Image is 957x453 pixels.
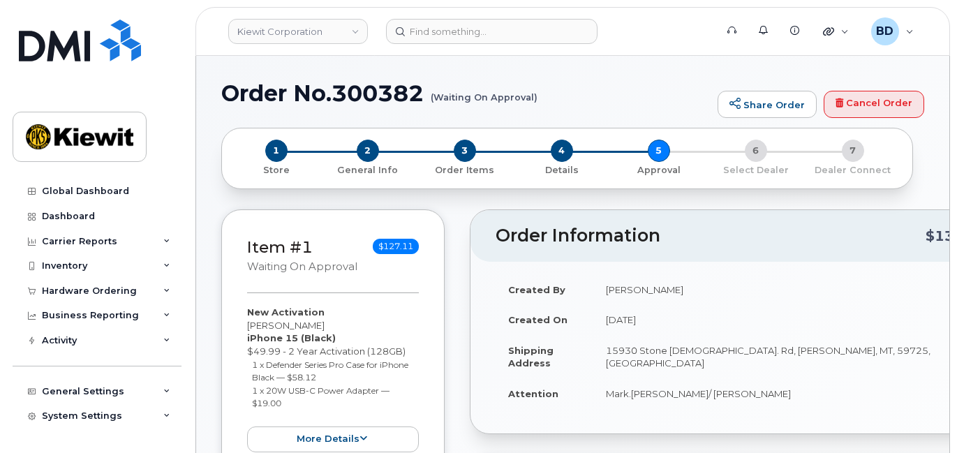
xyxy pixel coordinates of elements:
small: (Waiting On Approval) [431,81,537,103]
p: Store [239,164,313,177]
span: $127.11 [373,239,419,254]
small: 1 x 20W USB-C Power Adapter — $19.00 [252,385,390,409]
strong: Shipping Address [508,345,554,369]
small: Waiting On Approval [247,260,357,273]
button: more details [247,426,419,452]
p: General Info [325,164,410,177]
strong: Created By [508,284,565,295]
strong: Created On [508,314,567,325]
a: Cancel Order [824,91,924,119]
a: 4 Details [513,162,610,177]
a: 1 Store [233,162,319,177]
strong: Attention [508,388,558,399]
p: Order Items [422,164,507,177]
a: Item #1 [247,237,313,257]
span: 1 [265,140,288,162]
h1: Order No.300382 [221,81,711,105]
span: 4 [551,140,573,162]
h2: Order Information [496,226,926,246]
div: [PERSON_NAME] $49.99 - 2 Year Activation (128GB) [247,306,419,452]
strong: iPhone 15 (Black) [247,332,336,343]
small: 1 x Defender Series Pro Case for iPhone Black — $58.12 [252,359,408,383]
a: 2 General Info [319,162,416,177]
a: Share Order [718,91,817,119]
span: 3 [454,140,476,162]
strong: New Activation [247,306,325,318]
p: Details [519,164,604,177]
span: 2 [357,140,379,162]
a: 3 Order Items [416,162,513,177]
